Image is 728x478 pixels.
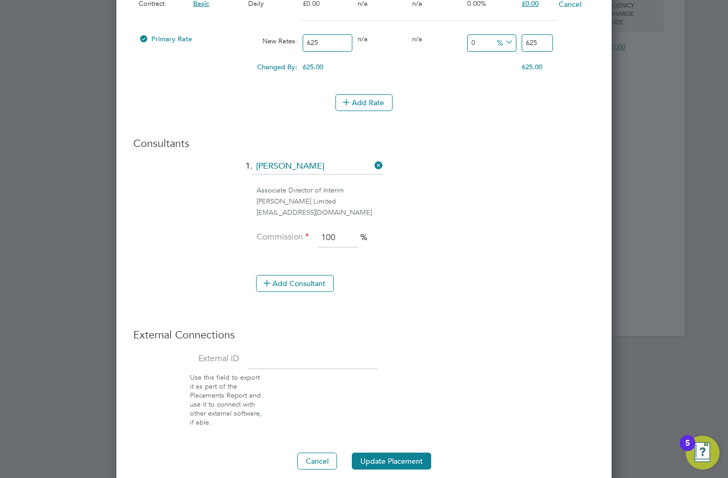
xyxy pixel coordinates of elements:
[252,159,383,174] input: Search for...
[257,196,595,207] div: [PERSON_NAME] Limited
[303,62,323,71] span: 625.00
[245,31,300,51] div: New Rates:
[685,443,690,457] div: 5
[412,34,422,43] span: n/a
[190,373,262,426] span: Use this field to export it as part of the Placements Report and use it to connect with other ext...
[257,207,595,218] div: [EMAIL_ADDRESS][DOMAIN_NAME]
[133,159,595,185] li: 1.
[133,136,595,150] h3: Consultants
[133,353,239,364] label: External ID
[522,62,542,71] span: 625.00
[257,185,595,196] div: Associate Director of Interim
[297,453,337,470] button: Cancel
[133,328,595,342] h3: External Connections
[256,275,334,292] button: Add Consultant
[136,57,300,77] div: Changed By:
[358,34,368,43] span: n/a
[493,36,515,48] span: %
[352,453,431,470] button: Update Placement
[256,232,309,243] label: Commission
[139,34,192,43] span: Primary Rate
[335,94,393,111] button: Add Rate
[360,232,367,243] span: %
[686,436,720,470] button: Open Resource Center, 5 new notifications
